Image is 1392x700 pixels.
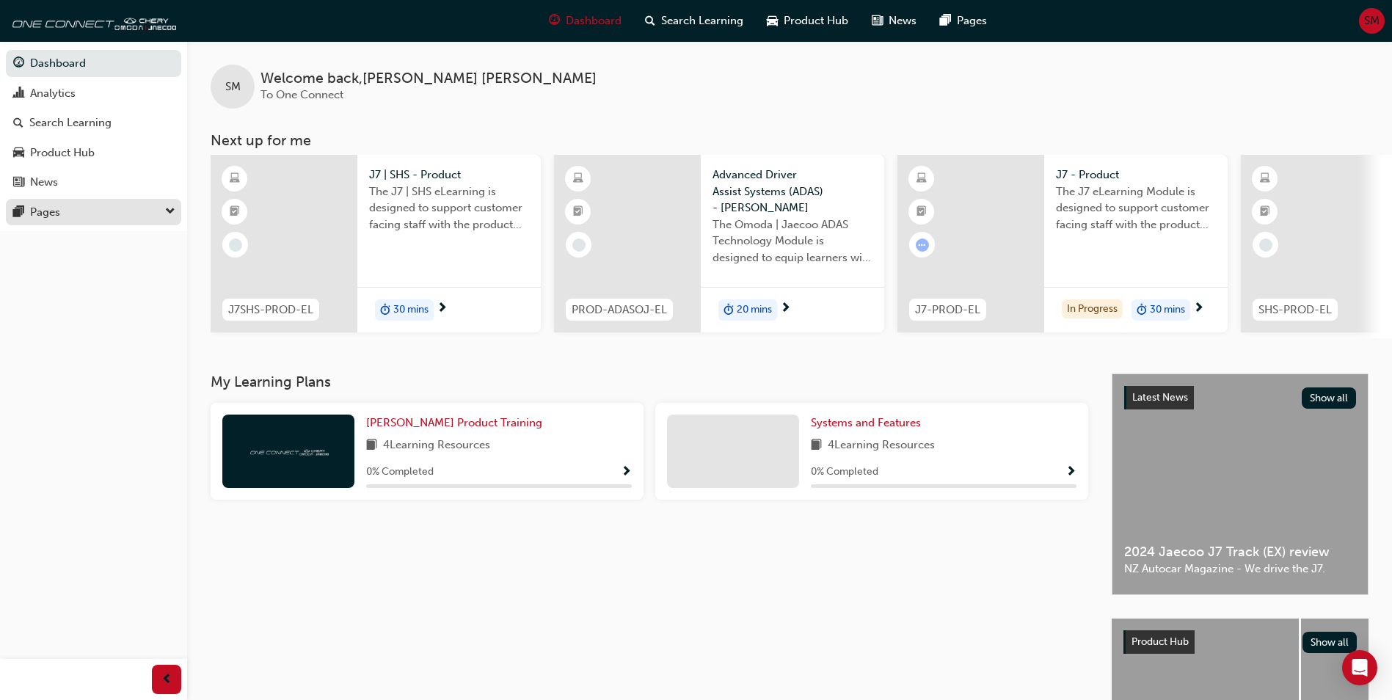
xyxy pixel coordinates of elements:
img: oneconnect [7,6,176,35]
span: booktick-icon [1260,203,1270,222]
span: chart-icon [13,87,24,101]
button: Show Progress [1065,463,1076,481]
span: duration-icon [380,301,390,320]
span: learningResourceType_ELEARNING-icon [573,169,583,189]
button: SM [1359,8,1385,34]
div: Open Intercom Messenger [1342,650,1377,685]
span: learningResourceType_ELEARNING-icon [230,169,240,189]
span: Systems and Features [811,416,921,429]
span: Search Learning [661,12,743,29]
span: learningResourceType_ELEARNING-icon [1260,169,1270,189]
span: learningRecordVerb_NONE-icon [1259,238,1272,252]
span: Dashboard [566,12,622,29]
a: Latest NewsShow all2024 Jaecoo J7 Track (EX) reviewNZ Autocar Magazine - We drive the J7. [1112,373,1369,595]
button: Show all [1302,387,1357,409]
span: SHS-PROD-EL [1258,302,1332,318]
span: The J7 eLearning Module is designed to support customer facing staff with the product and sales i... [1056,183,1216,233]
span: next-icon [437,302,448,316]
span: book-icon [811,437,822,455]
span: 0 % Completed [366,464,434,481]
span: [PERSON_NAME] Product Training [366,416,542,429]
span: To One Connect [260,88,343,101]
a: Search Learning [6,109,181,136]
a: J7-PROD-ELJ7 - ProductThe J7 eLearning Module is designed to support customer facing staff with t... [897,155,1228,332]
a: guage-iconDashboard [537,6,633,36]
span: booktick-icon [573,203,583,222]
span: duration-icon [724,301,734,320]
span: J7SHS-PROD-EL [228,302,313,318]
span: SM [1364,12,1380,29]
span: down-icon [165,203,175,222]
div: Analytics [30,85,76,102]
img: oneconnect [248,444,329,458]
div: Pages [30,204,60,221]
a: Latest NewsShow all [1124,386,1356,409]
a: Product HubShow all [1123,630,1357,654]
button: DashboardAnalyticsSearch LearningProduct HubNews [6,47,181,199]
button: Show all [1302,632,1358,653]
span: car-icon [767,12,778,30]
a: J7SHS-PROD-ELJ7 | SHS - ProductThe J7 | SHS eLearning is designed to support customer facing staf... [211,155,541,332]
span: Pages [957,12,987,29]
a: search-iconSearch Learning [633,6,755,36]
span: prev-icon [161,671,172,689]
a: news-iconNews [860,6,928,36]
span: The Omoda | Jaecoo ADAS Technology Module is designed to equip learners with essential knowledge ... [713,216,872,266]
span: Product Hub [1132,635,1189,648]
a: Product Hub [6,139,181,167]
span: news-icon [872,12,883,30]
button: Pages [6,199,181,226]
a: Systems and Features [811,415,927,431]
span: duration-icon [1137,301,1147,320]
span: book-icon [366,437,377,455]
button: Show Progress [621,463,632,481]
span: guage-icon [549,12,560,30]
a: PROD-ADASOJ-ELAdvanced Driver Assist Systems (ADAS) - [PERSON_NAME]The Omoda | Jaecoo ADAS Techno... [554,155,884,332]
span: search-icon [645,12,655,30]
span: 0 % Completed [811,464,878,481]
div: Search Learning [29,114,112,131]
span: learningRecordVerb_ATTEMPT-icon [916,238,929,252]
span: search-icon [13,117,23,130]
h3: My Learning Plans [211,373,1088,390]
a: pages-iconPages [928,6,999,36]
span: The J7 | SHS eLearning is designed to support customer facing staff with the product and sales in... [369,183,529,233]
span: booktick-icon [917,203,927,222]
span: Advanced Driver Assist Systems (ADAS) - [PERSON_NAME] [713,167,872,216]
span: News [889,12,917,29]
a: Analytics [6,80,181,107]
span: car-icon [13,147,24,160]
span: SM [225,79,241,95]
span: next-icon [1193,302,1204,316]
div: In Progress [1062,299,1123,319]
span: Show Progress [621,466,632,479]
span: PROD-ADASOJ-EL [572,302,667,318]
a: Dashboard [6,50,181,77]
span: Show Progress [1065,466,1076,479]
span: J7 - Product [1056,167,1216,183]
span: NZ Autocar Magazine - We drive the J7. [1124,561,1356,577]
span: learningResourceType_ELEARNING-icon [917,169,927,189]
span: news-icon [13,176,24,189]
span: 4 Learning Resources [383,437,490,455]
span: J7 | SHS - Product [369,167,529,183]
span: next-icon [780,302,791,316]
a: News [6,169,181,196]
span: J7-PROD-EL [915,302,980,318]
a: [PERSON_NAME] Product Training [366,415,548,431]
span: 2024 Jaecoo J7 Track (EX) review [1124,544,1356,561]
a: car-iconProduct Hub [755,6,860,36]
div: Product Hub [30,145,95,161]
span: booktick-icon [230,203,240,222]
span: Product Hub [784,12,848,29]
h3: Next up for me [187,132,1392,149]
span: pages-icon [940,12,951,30]
span: 4 Learning Resources [828,437,935,455]
span: Latest News [1132,391,1188,404]
span: 30 mins [393,302,429,318]
span: 30 mins [1150,302,1185,318]
span: guage-icon [13,57,24,70]
div: News [30,174,58,191]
